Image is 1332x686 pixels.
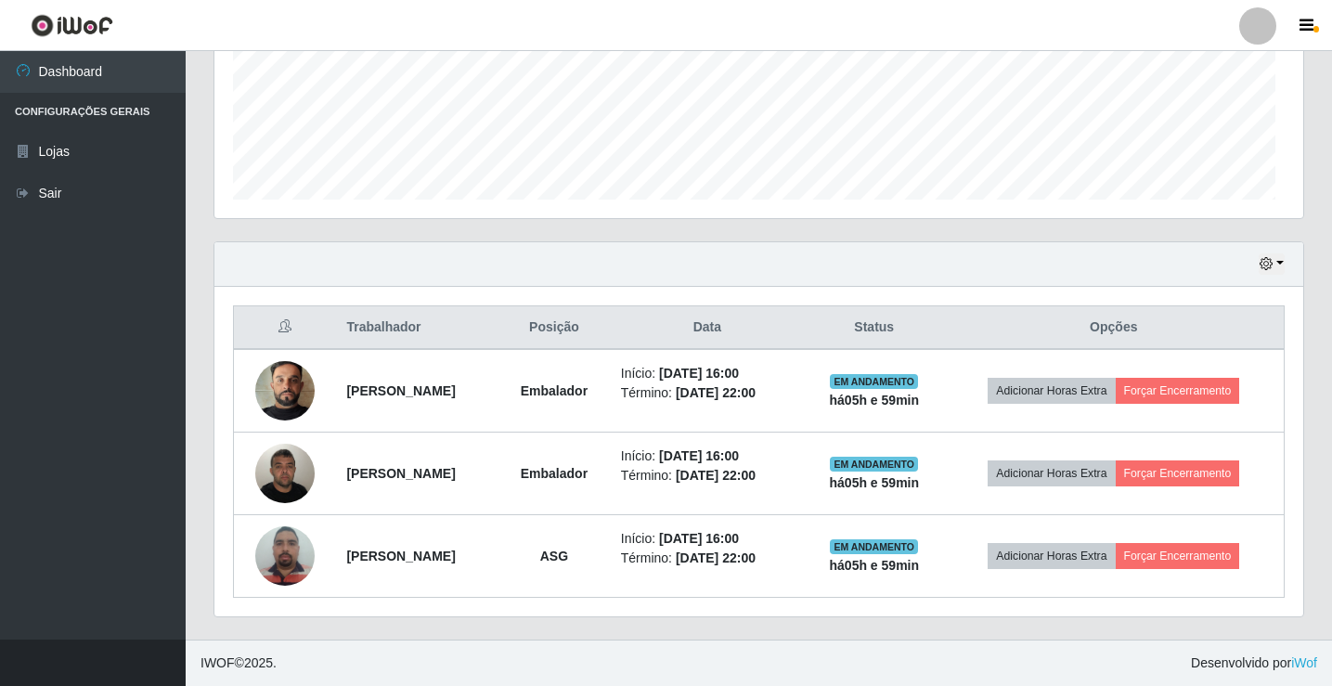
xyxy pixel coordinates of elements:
strong: há 05 h e 59 min [830,393,920,408]
li: Início: [621,364,794,383]
th: Posição [498,306,610,350]
li: Início: [621,447,794,466]
span: EM ANDAMENTO [830,374,918,389]
button: Adicionar Horas Extra [988,543,1115,569]
span: Desenvolvido por [1191,654,1317,673]
strong: há 05 h e 59 min [830,475,920,490]
img: 1732360371404.jpeg [255,338,315,444]
strong: Embalador [521,383,588,398]
img: 1714957062897.jpeg [255,434,315,512]
img: CoreUI Logo [31,14,113,37]
time: [DATE] 22:00 [676,550,756,565]
span: © 2025 . [200,654,277,673]
li: Término: [621,549,794,568]
strong: [PERSON_NAME] [346,383,455,398]
th: Status [805,306,944,350]
span: EM ANDAMENTO [830,539,918,554]
strong: [PERSON_NAME] [346,466,455,481]
strong: [PERSON_NAME] [346,549,455,563]
span: EM ANDAMENTO [830,457,918,472]
th: Data [610,306,805,350]
button: Forçar Encerramento [1116,378,1240,404]
strong: ASG [540,549,568,563]
button: Forçar Encerramento [1116,460,1240,486]
time: [DATE] 22:00 [676,468,756,483]
th: Trabalhador [335,306,498,350]
li: Início: [621,529,794,549]
button: Adicionar Horas Extra [988,460,1115,486]
time: [DATE] 16:00 [659,448,739,463]
strong: há 05 h e 59 min [830,558,920,573]
li: Término: [621,466,794,485]
a: iWof [1291,655,1317,670]
li: Término: [621,383,794,403]
time: [DATE] 22:00 [676,385,756,400]
strong: Embalador [521,466,588,481]
button: Forçar Encerramento [1116,543,1240,569]
button: Adicionar Horas Extra [988,378,1115,404]
time: [DATE] 16:00 [659,366,739,381]
img: 1686264689334.jpeg [255,516,315,595]
th: Opções [944,306,1285,350]
time: [DATE] 16:00 [659,531,739,546]
span: IWOF [200,655,235,670]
